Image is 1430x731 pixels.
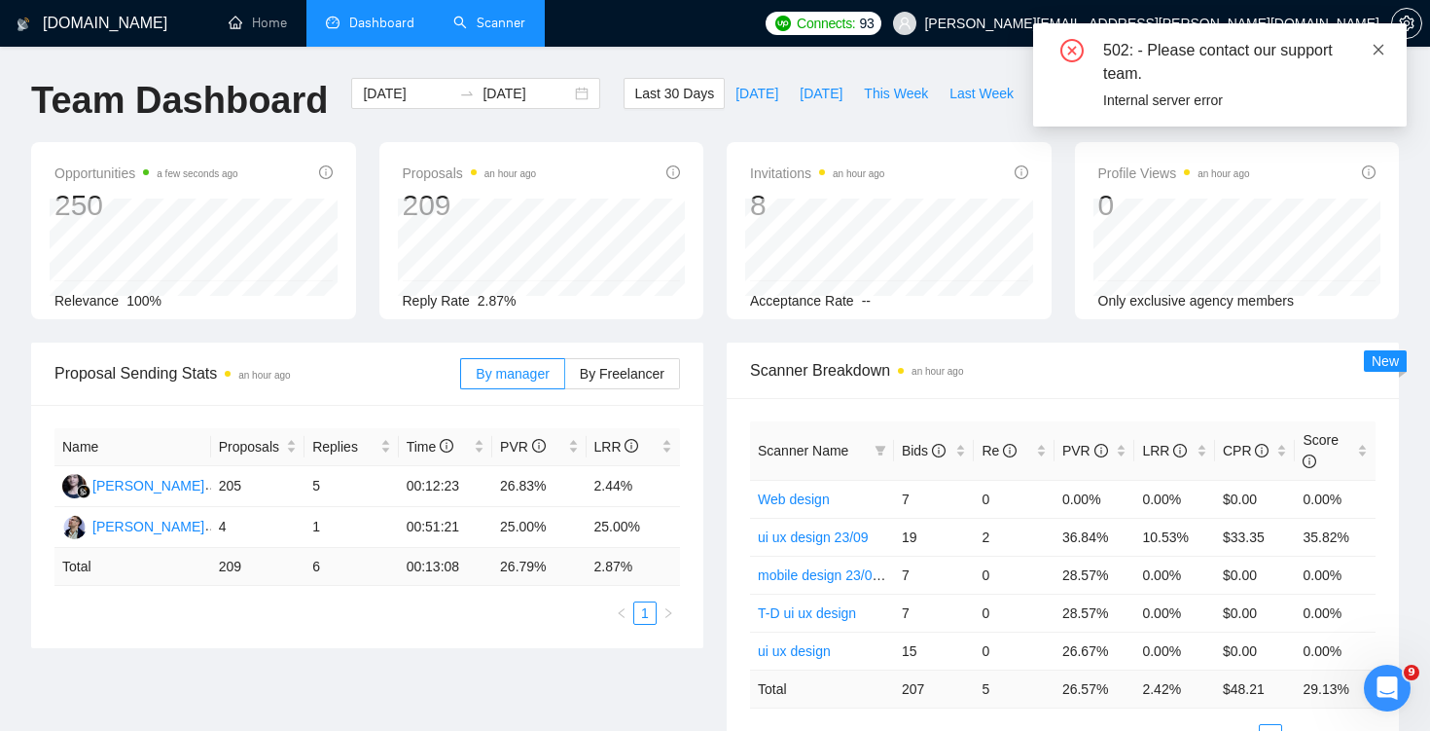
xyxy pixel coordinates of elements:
span: info-circle [932,444,946,457]
span: Re [982,443,1017,458]
span: This Week [864,83,928,104]
span: info-circle [1003,444,1017,457]
td: 2 [974,518,1055,556]
button: setting [1391,8,1422,39]
td: $ 48.21 [1215,670,1296,708]
div: 250 [54,187,238,224]
td: 15 [894,632,975,670]
span: info-circle [666,165,680,179]
span: Last Week [949,83,1014,104]
td: 19 [894,518,975,556]
td: 0 [974,594,1055,632]
td: 7 [894,556,975,594]
a: homeHome [229,15,287,31]
button: left [610,602,633,625]
td: 26.67% [1055,632,1135,670]
span: 2.87% [478,293,517,309]
span: info-circle [1173,444,1187,457]
td: 205 [211,466,304,507]
td: 7 [894,594,975,632]
td: $0.00 [1215,632,1296,670]
div: Internal server error [1103,90,1383,111]
td: Total [54,548,211,586]
td: 25.00% [587,507,681,548]
button: Last 30 Days [624,78,725,109]
span: LRR [594,439,639,455]
span: 100% [126,293,161,309]
th: Proposals [211,428,304,466]
span: info-circle [1094,444,1108,457]
td: 2.44% [587,466,681,507]
span: PVR [1062,443,1108,458]
td: 2.42 % [1134,670,1215,708]
td: 29.13 % [1295,670,1376,708]
span: Proposals [219,436,282,457]
span: Opportunities [54,162,238,185]
h1: Team Dashboard [31,78,328,124]
a: Web design [758,492,830,507]
a: RS[PERSON_NAME] [62,477,204,493]
td: 00:51:21 [399,507,492,548]
a: T-D ui ux design [758,605,856,621]
a: setting [1391,16,1422,31]
td: 0 [974,556,1055,594]
li: 1 [633,602,657,625]
div: [PERSON_NAME] [92,475,204,496]
img: logo [17,9,30,40]
div: 0 [1098,187,1250,224]
td: 5 [974,670,1055,708]
span: user [898,17,912,30]
input: Start date [363,83,451,104]
span: By Freelancer [580,366,664,382]
button: This Week [853,78,939,109]
span: info-circle [1015,165,1028,179]
li: Next Page [657,602,680,625]
td: 28.57% [1055,556,1135,594]
td: 6 [304,548,398,586]
img: gigradar-bm.png [77,485,90,498]
span: Only exclusive agency members [1098,293,1295,309]
button: right [657,602,680,625]
span: info-circle [319,165,333,179]
span: info-circle [1362,165,1376,179]
span: Proposals [403,162,537,185]
button: This Month [1024,78,1113,109]
button: Last Week [939,78,1024,109]
td: 209 [211,548,304,586]
span: info-circle [532,439,546,453]
td: 0.00% [1134,632,1215,670]
span: Scanner Breakdown [750,358,1376,383]
td: 0.00% [1295,594,1376,632]
img: RS [62,474,87,498]
td: 4 [211,507,304,548]
td: Total [750,670,894,708]
li: Previous Page [610,602,633,625]
span: setting [1392,16,1421,31]
td: 0.00% [1134,594,1215,632]
span: CPR [1223,443,1269,458]
span: left [616,607,627,619]
span: Invitations [750,162,884,185]
span: info-circle [1255,444,1269,457]
div: [PERSON_NAME] [92,516,204,537]
a: ui ux design [758,643,831,659]
a: YH[PERSON_NAME] [62,518,204,533]
button: [DATE] [789,78,853,109]
td: 0.00% [1134,556,1215,594]
td: 28.57% [1055,594,1135,632]
time: an hour ago [833,168,884,179]
span: info-circle [625,439,638,453]
td: 1 [304,507,398,548]
span: [DATE] [800,83,842,104]
time: an hour ago [484,168,536,179]
td: 0.00% [1134,480,1215,518]
td: 10.53% [1134,518,1215,556]
a: searchScanner [453,15,525,31]
span: Replies [312,436,375,457]
span: Bids [902,443,946,458]
div: 502: - Please contact our support team. [1103,39,1383,86]
span: Time [407,439,453,455]
td: 5 [304,466,398,507]
time: an hour ago [238,370,290,381]
input: End date [483,83,571,104]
